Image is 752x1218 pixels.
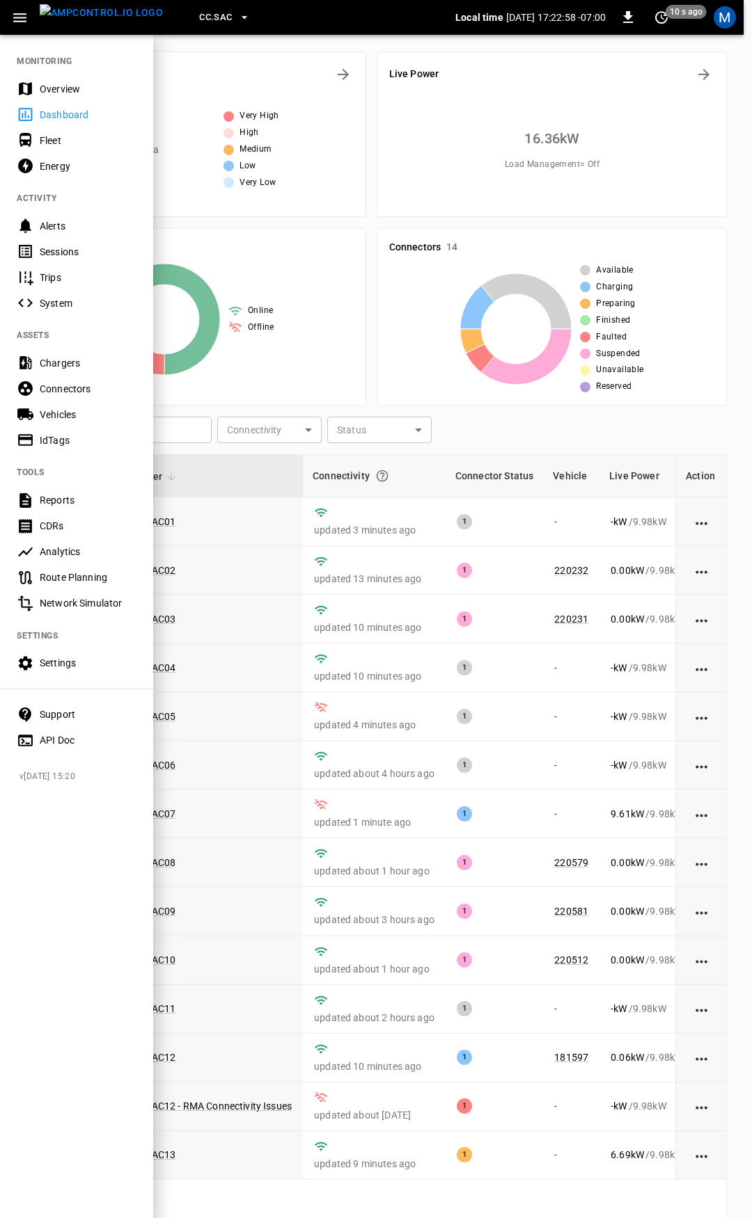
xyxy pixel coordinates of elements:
div: Sessions [40,245,136,259]
div: Vehicles [40,408,136,422]
div: Reports [40,493,136,507]
div: Chargers [40,356,136,370]
img: ampcontrol.io logo [40,4,163,22]
div: Connectors [40,382,136,396]
div: IdTags [40,433,136,447]
div: Network Simulator [40,596,136,610]
div: Support [40,707,136,721]
div: Alerts [40,219,136,233]
button: set refresh interval [650,6,673,29]
div: profile-icon [714,6,736,29]
div: CDRs [40,519,136,533]
div: System [40,296,136,310]
span: 10 s ago [666,5,707,19]
div: Fleet [40,134,136,147]
span: CC.SAC [199,10,232,26]
span: v [DATE] 15:20 [19,770,142,784]
div: Route Planning [40,570,136,584]
div: Dashboard [40,108,136,122]
p: Local time [455,10,503,24]
div: Trips [40,271,136,285]
div: Settings [40,656,136,670]
div: API Doc [40,733,136,747]
p: [DATE] 17:22:58 -07:00 [506,10,606,24]
div: Overview [40,82,136,96]
div: Analytics [40,545,136,559]
div: Energy [40,159,136,173]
